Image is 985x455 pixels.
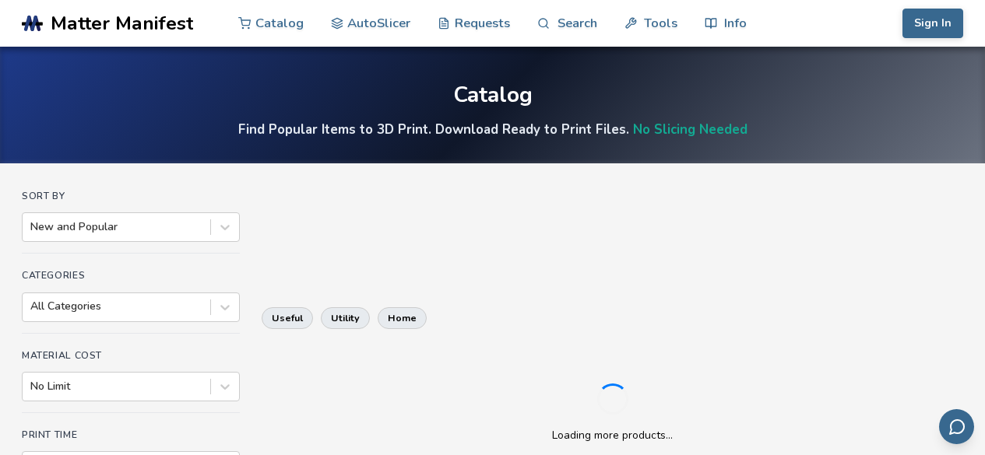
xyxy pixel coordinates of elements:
p: Loading more products... [552,427,673,443]
a: No Slicing Needed [633,121,748,138]
button: Sign In [902,9,963,38]
h4: Find Popular Items to 3D Print. Download Ready to Print Files. [238,121,748,138]
span: Matter Manifest [51,12,193,34]
button: Send feedback via email [939,409,974,444]
input: New and Popular [30,221,33,233]
div: Catalog [453,83,533,107]
button: useful [262,307,313,329]
h4: Print Time [22,429,240,440]
input: All Categories [30,300,33,313]
button: home [378,307,427,329]
h4: Sort By [22,191,240,201]
h4: Material Cost [22,350,240,361]
h4: Categories [22,270,240,281]
button: utility [321,307,370,329]
input: No Limit [30,380,33,393]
